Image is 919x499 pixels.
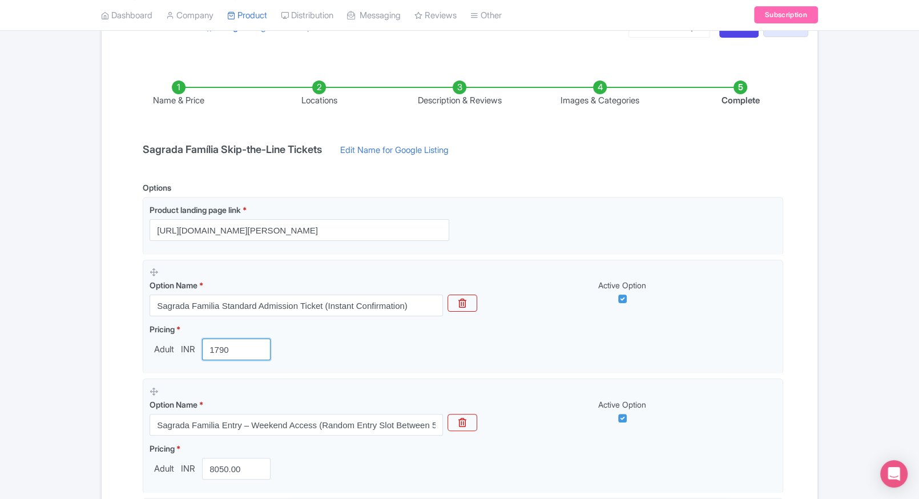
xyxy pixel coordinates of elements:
input: 0.00 [202,458,271,480]
span: INR [179,343,197,356]
span: Pricing [150,324,175,334]
a: Subscription [754,7,818,24]
span: Adult [150,462,179,476]
span: Product landing page link [150,205,241,215]
span: Active Option [598,280,646,290]
input: 0.00 [202,339,271,360]
li: Locations [249,81,389,107]
h4: Sagrada Família Skip-the-Line Tickets [136,144,329,155]
span: Option Name [150,280,197,290]
span: Adult [150,343,179,356]
span: Option Name [150,400,197,409]
li: Description & Reviews [389,81,530,107]
div: Open Intercom Messenger [880,460,908,488]
li: Name & Price [108,81,249,107]
span: Pricing [150,444,175,453]
li: Images & Categories [530,81,670,107]
li: Complete [670,81,811,107]
input: Option Name [150,295,443,316]
span: INR [179,462,197,476]
input: Product landing page link [150,219,449,241]
span: Active Option [598,400,646,409]
input: Option Name [150,414,443,436]
a: Edit Name for Google Listing [329,144,460,162]
div: Options [143,182,171,194]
